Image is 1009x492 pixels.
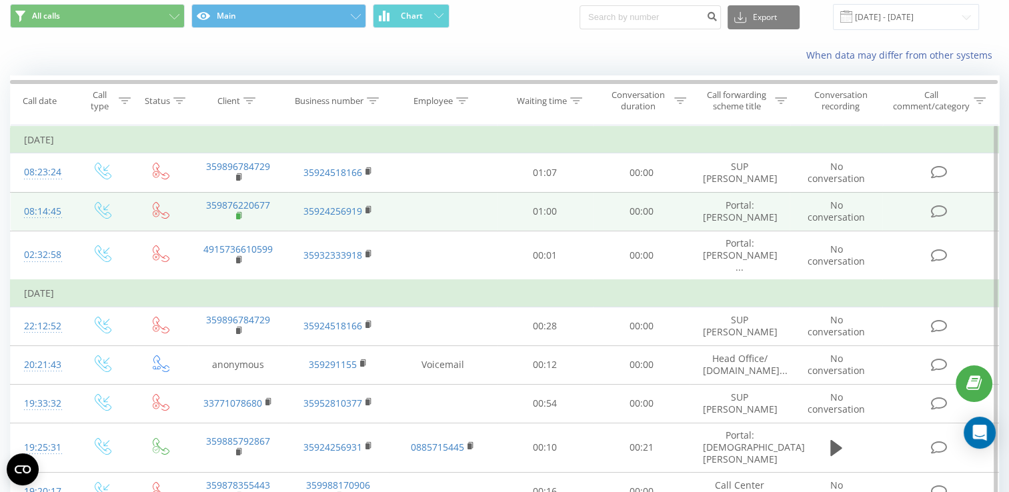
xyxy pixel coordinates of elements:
[593,231,690,280] td: 00:00
[703,352,788,377] span: Head Office/ [DOMAIN_NAME]...
[580,5,721,29] input: Search by number
[690,307,790,345] td: SUP [PERSON_NAME]
[303,441,362,453] a: 35924256931
[802,89,880,112] div: Conversation recording
[605,89,671,112] div: Conversation duration
[964,417,996,449] div: Open Intercom Messenger
[593,345,690,384] td: 00:00
[497,192,594,231] td: 01:00
[188,345,288,384] td: anonymous
[690,192,790,231] td: Portal: [PERSON_NAME]
[806,49,999,61] a: When data may differ from other systems
[517,95,567,107] div: Waiting time
[203,397,262,409] a: 33771078680
[10,4,185,28] button: All calls
[497,307,594,345] td: 00:28
[401,11,423,21] span: Chart
[11,280,999,307] td: [DATE]
[593,153,690,192] td: 00:00
[690,423,790,473] td: Portal: [DEMOGRAPHIC_DATA][PERSON_NAME]
[303,166,362,179] a: 35924518166
[413,95,453,107] div: Employee
[497,153,594,192] td: 01:07
[23,95,57,107] div: Call date
[593,307,690,345] td: 00:00
[411,441,464,453] a: 0885715445
[203,243,273,255] a: 4915736610599
[306,479,370,491] a: 359988170906
[497,384,594,423] td: 00:54
[24,242,59,268] div: 02:32:58
[373,4,449,28] button: Chart
[24,199,59,225] div: 08:14:45
[497,423,594,473] td: 00:10
[206,313,270,326] a: 359896784729
[303,249,362,261] a: 35932333918
[702,89,772,112] div: Call forwarding scheme title
[690,384,790,423] td: SUP [PERSON_NAME]
[389,345,497,384] td: Voicemail
[690,153,790,192] td: SUP [PERSON_NAME]
[84,89,115,112] div: Call type
[206,199,270,211] a: 359876220677
[24,352,59,378] div: 20:21:43
[303,319,362,332] a: 35924518166
[593,423,690,473] td: 00:21
[206,435,270,447] a: 359885792867
[808,391,865,415] span: No conversation
[24,435,59,461] div: 19:25:31
[217,95,240,107] div: Client
[808,352,865,377] span: No conversation
[497,231,594,280] td: 00:01
[808,199,865,223] span: No conversation
[303,205,362,217] a: 35924256919
[206,479,270,491] a: 359878355443
[145,95,170,107] div: Status
[593,192,690,231] td: 00:00
[24,159,59,185] div: 08:23:24
[309,358,357,371] a: 359291155
[191,4,366,28] button: Main
[892,89,970,112] div: Call comment/category
[24,391,59,417] div: 19:33:32
[808,243,865,267] span: No conversation
[7,453,39,485] button: Open CMP widget
[206,160,270,173] a: 359896784729
[703,237,778,273] span: Portal: [PERSON_NAME] ...
[32,11,60,21] span: All calls
[728,5,800,29] button: Export
[497,345,594,384] td: 00:12
[808,313,865,338] span: No conversation
[303,397,362,409] a: 35952810377
[593,384,690,423] td: 00:00
[295,95,363,107] div: Business number
[24,313,59,339] div: 22:12:52
[808,160,865,185] span: No conversation
[11,127,999,153] td: [DATE]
